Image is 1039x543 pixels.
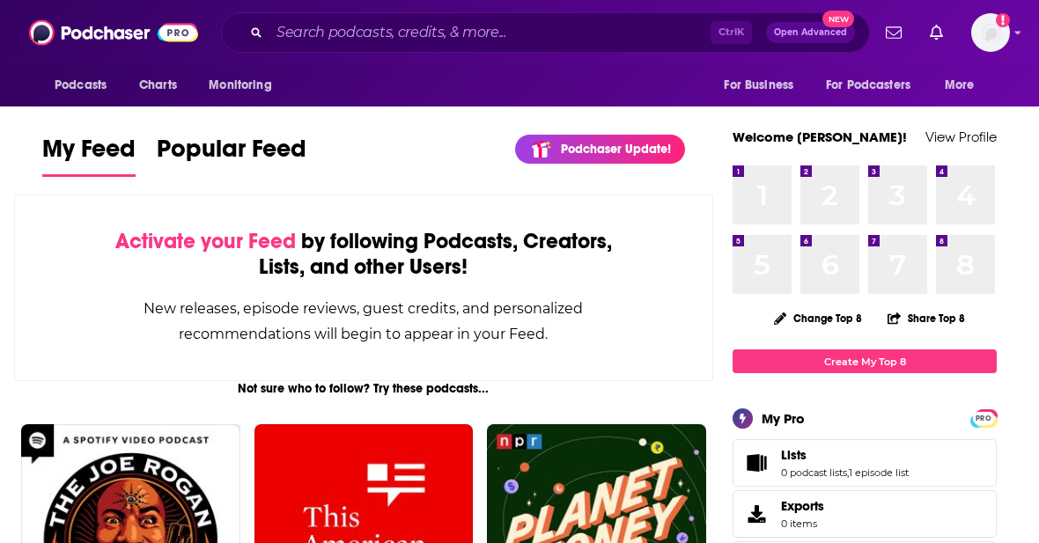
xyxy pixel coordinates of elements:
span: More [945,73,975,98]
img: User Profile [971,13,1010,52]
a: Exports [733,490,997,538]
span: New [822,11,854,27]
span: Activate your Feed [115,228,296,254]
button: open menu [196,69,294,102]
a: 1 episode list [849,466,909,479]
span: Exports [739,502,774,526]
div: by following Podcasts, Creators, Lists, and other Users! [103,229,624,280]
img: Podchaser - Follow, Share and Rate Podcasts [29,16,198,49]
span: For Podcasters [826,73,910,98]
button: open menu [932,69,997,102]
a: Show notifications dropdown [879,18,909,48]
span: Exports [781,498,824,514]
a: Lists [781,447,909,463]
a: 0 podcast lists [781,466,847,479]
span: Podcasts [55,73,107,98]
span: Ctrl K [711,21,752,44]
button: Show profile menu [971,13,1010,52]
div: Not sure who to follow? Try these podcasts... [14,381,713,396]
span: Logged in as WE_Broadcast [971,13,1010,52]
span: PRO [973,412,994,425]
button: open menu [814,69,936,102]
span: , [847,466,849,479]
a: Popular Feed [157,134,306,177]
span: Lists [733,439,997,487]
svg: Add a profile image [996,13,1010,27]
a: Charts [128,69,188,102]
div: New releases, episode reviews, guest credits, and personalized recommendations will begin to appe... [103,296,624,347]
button: open menu [711,69,815,102]
input: Search podcasts, credits, & more... [269,18,711,47]
a: View Profile [925,128,997,145]
a: Welcome [PERSON_NAME]! [733,128,907,145]
span: Lists [781,447,807,463]
div: Search podcasts, credits, & more... [221,12,870,53]
button: Change Top 8 [763,307,873,329]
div: My Pro [762,410,805,427]
span: Open Advanced [774,28,847,37]
a: Create My Top 8 [733,349,997,373]
button: open menu [42,69,129,102]
button: Share Top 8 [887,301,966,335]
span: 0 items [781,517,824,530]
span: My Feed [42,134,136,174]
a: PRO [973,411,994,424]
p: Podchaser Update! [561,142,671,157]
button: Open AdvancedNew [766,22,855,43]
span: For Business [724,73,793,98]
span: Charts [139,73,177,98]
span: Monitoring [209,73,271,98]
a: My Feed [42,134,136,177]
a: Lists [739,451,774,475]
a: Show notifications dropdown [923,18,950,48]
span: Popular Feed [157,134,306,174]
